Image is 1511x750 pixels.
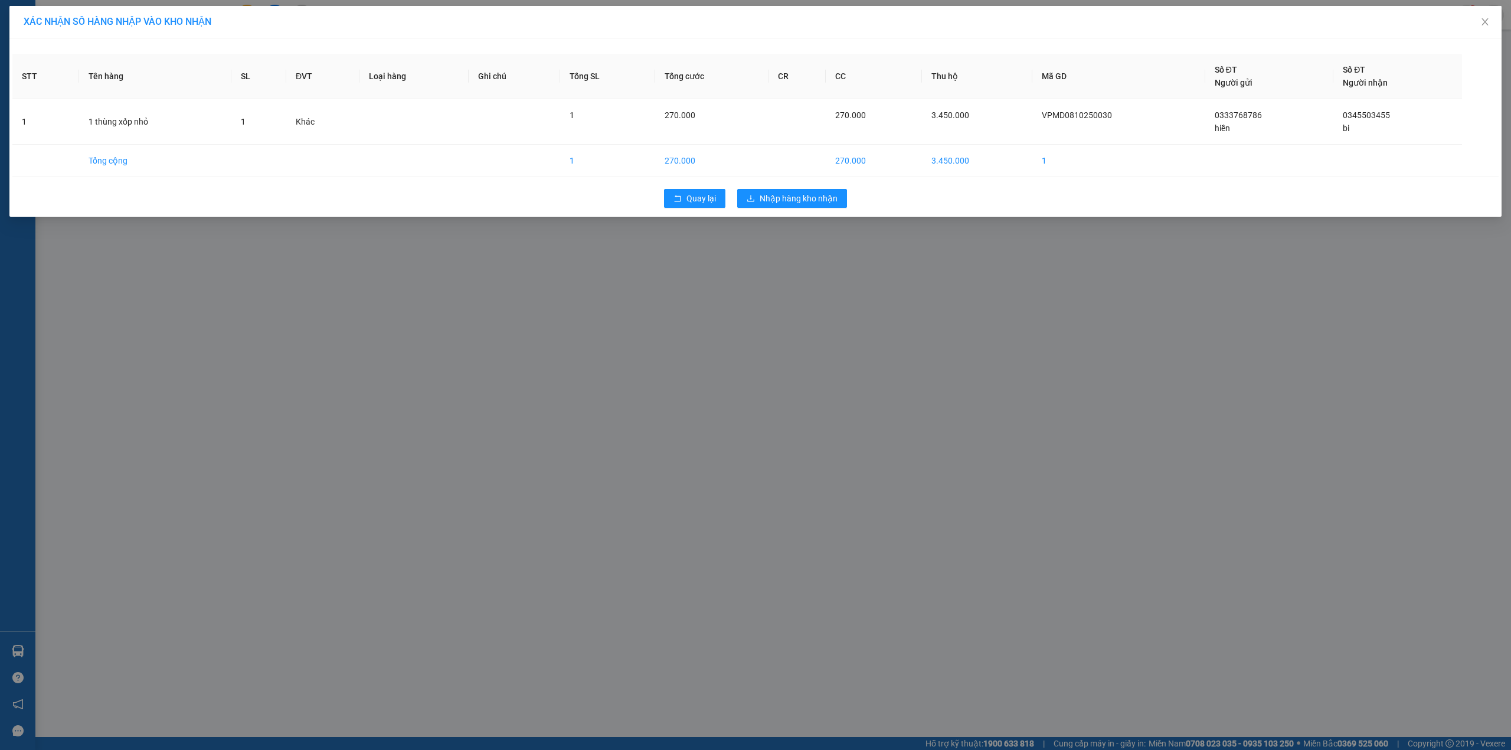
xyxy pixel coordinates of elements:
th: CR [768,54,826,99]
span: VPMD0810250030 [1042,110,1112,120]
span: Số ĐT [1343,65,1365,74]
th: CC [826,54,922,99]
span: Ngày in phiếu: 08:58 ngày [79,24,243,36]
th: Tổng SL [560,54,655,99]
span: Người nhận [1343,78,1388,87]
span: 1 [241,117,246,126]
span: Người gửi [1215,78,1252,87]
td: 1 thùng xốp nhỏ [79,99,231,145]
strong: PHIẾU DÁN LÊN HÀNG [83,5,238,21]
th: Ghi chú [469,54,560,99]
th: STT [12,54,79,99]
span: rollback [673,194,682,204]
span: 3.450.000 [931,110,969,120]
strong: CSKH: [32,40,63,50]
th: Thu hộ [922,54,1032,99]
span: close [1480,17,1490,27]
span: 1 [570,110,574,120]
td: 270.000 [826,145,922,177]
td: 270.000 [655,145,768,177]
td: Tổng cộng [79,145,231,177]
span: Số ĐT [1215,65,1237,74]
span: 0333768786 [1215,110,1262,120]
th: Tên hàng [79,54,231,99]
span: Nhập hàng kho nhận [760,192,838,205]
span: 270.000 [835,110,866,120]
button: downloadNhập hàng kho nhận [737,189,847,208]
span: Mã đơn: HQTP1210250001 [5,71,181,87]
span: 270.000 [665,110,695,120]
button: Close [1469,6,1502,39]
td: 1 [12,99,79,145]
td: 1 [1032,145,1205,177]
span: bi [1343,123,1349,133]
th: ĐVT [286,54,359,99]
span: download [747,194,755,204]
th: SL [231,54,286,99]
span: 0345503455 [1343,110,1390,120]
span: hiền [1215,123,1230,133]
td: 3.450.000 [922,145,1032,177]
span: XÁC NHẬN SỐ HÀNG NHẬP VÀO KHO NHẬN [24,16,211,27]
span: CÔNG TY TNHH CHUYỂN PHÁT NHANH BẢO AN [93,40,236,61]
th: Mã GD [1032,54,1205,99]
th: Loại hàng [359,54,468,99]
td: 1 [560,145,655,177]
span: Quay lại [686,192,716,205]
button: rollbackQuay lại [664,189,725,208]
th: Tổng cước [655,54,768,99]
span: [PHONE_NUMBER] [5,40,90,61]
td: Khác [286,99,359,145]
